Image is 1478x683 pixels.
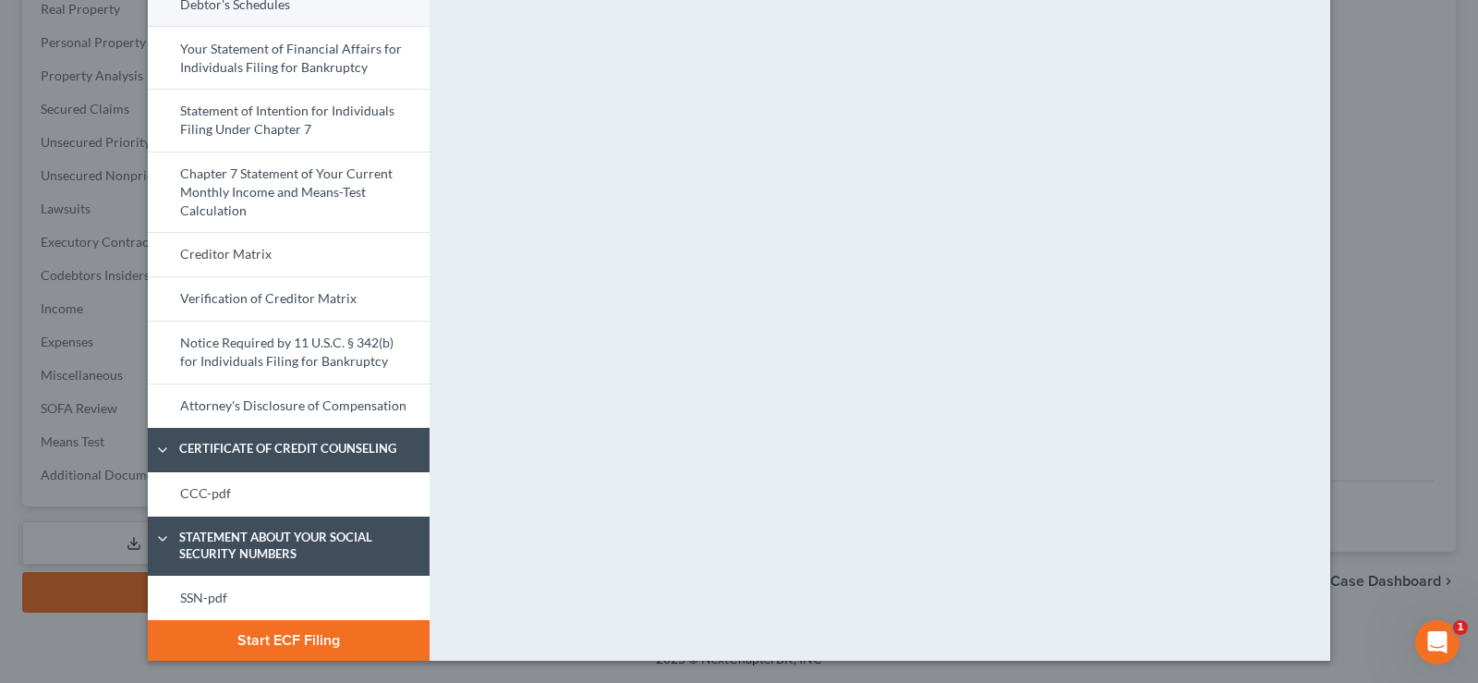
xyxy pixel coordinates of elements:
[148,384,430,428] a: Attorney's Disclosure of Compensation
[148,276,430,321] a: Verification of Creditor Matrix
[1453,620,1468,635] span: 1
[148,576,430,620] a: SSN-pdf
[148,620,430,661] button: Start ECF Filing
[148,472,430,517] a: CCC-pdf
[1415,620,1460,665] iframe: Intercom live chat
[148,428,430,472] a: Certificate of Credit Counseling
[148,152,430,233] a: Chapter 7 Statement of Your Current Monthly Income and Means-Test Calculation
[148,89,430,152] a: Statement of Intention for Individuals Filing Under Chapter 7
[148,26,430,89] a: Your Statement of Financial Affairs for Individuals Filing for Bankruptcy
[170,440,431,458] span: Certificate of Credit Counseling
[148,321,430,384] a: Notice Required by 11 U.S.C. § 342(b) for Individuals Filing for Bankruptcy
[148,517,430,577] a: Statement About Your Social Security Numbers
[170,529,431,563] span: Statement About Your Social Security Numbers
[148,232,430,276] a: Creditor Matrix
